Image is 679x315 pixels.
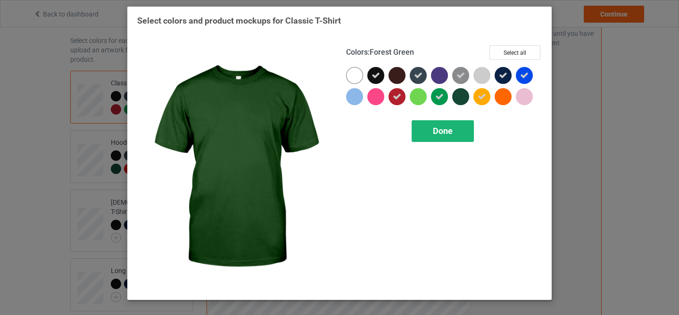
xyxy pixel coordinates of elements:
[489,45,540,60] button: Select all
[452,67,469,84] img: heather_texture.png
[370,48,414,57] span: Forest Green
[346,48,414,58] h4: :
[137,45,333,290] img: regular.jpg
[137,16,341,25] span: Select colors and product mockups for Classic T-Shirt
[346,48,368,57] span: Colors
[433,126,453,136] span: Done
